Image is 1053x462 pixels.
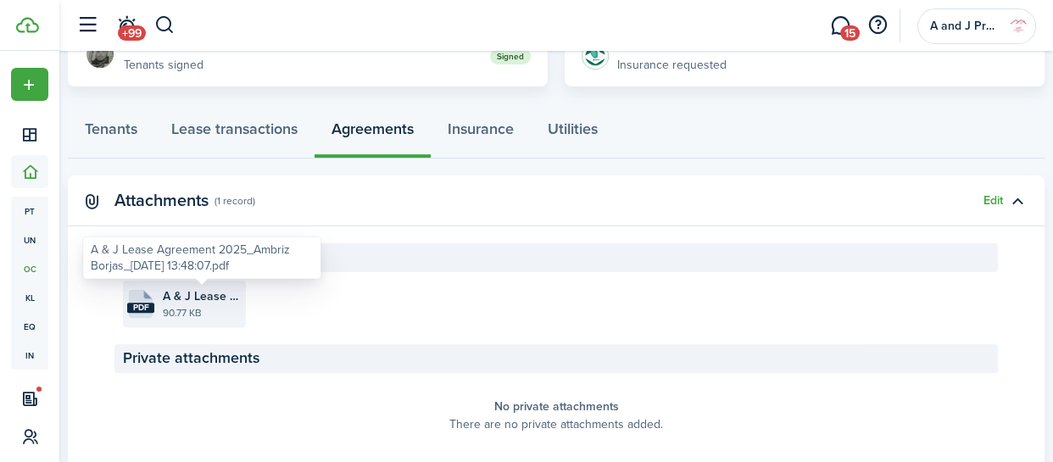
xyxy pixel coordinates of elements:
a: Notifications [110,4,142,47]
file-icon: File [127,290,154,318]
button: Edit [983,194,1003,208]
a: Lease transactions [154,108,315,159]
button: Search [154,11,175,40]
button: Open resource center [863,11,892,40]
a: pt [11,197,48,225]
a: Tenants [68,108,154,159]
img: A and J Properties [1005,13,1032,40]
button: Open sidebar [71,9,103,42]
panel-main-subtitle: (1 record) [214,193,255,209]
panel-main-placeholder-description: There are no private attachments added. [449,415,663,433]
a: Utilities [531,108,615,159]
a: kl [11,283,48,312]
p: Tenants signed [124,56,203,74]
a: Messaging [824,4,856,47]
panel-main-placeholder-title: No private attachments [494,398,619,415]
button: Toggle accordion [1003,186,1032,215]
status: Signed [490,48,531,64]
p: Insurance requested [617,56,727,74]
file-size: 90.77 KB [163,305,242,320]
panel-main-section-header: Private attachments [114,344,998,373]
img: Fredy Ambriz Borjas [86,41,114,68]
span: A and J Properties [930,20,998,32]
a: un [11,225,48,254]
a: eq [11,312,48,341]
panel-main-title: Attachments [114,191,209,210]
img: Insurance protection [582,42,609,70]
span: +99 [118,25,146,41]
div: A & J Lease Agreement 2025_Ambriz Borjas_[DATE] 13:48:07.pdf [91,241,313,274]
a: Insurance [431,108,531,159]
panel-main-section-header: Shared attachments [114,243,998,272]
span: A & J Lease Agreement 2025_Ambriz Borjas_[DATE] 13:48:07.pdf [163,287,242,305]
span: 15 [840,25,860,41]
a: oc [11,254,48,283]
img: TenantCloud [16,17,39,33]
file-extension: pdf [127,303,154,313]
a: in [11,341,48,370]
button: Open menu [11,68,48,101]
a: Fredy Ambriz Borjas [85,39,115,73]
